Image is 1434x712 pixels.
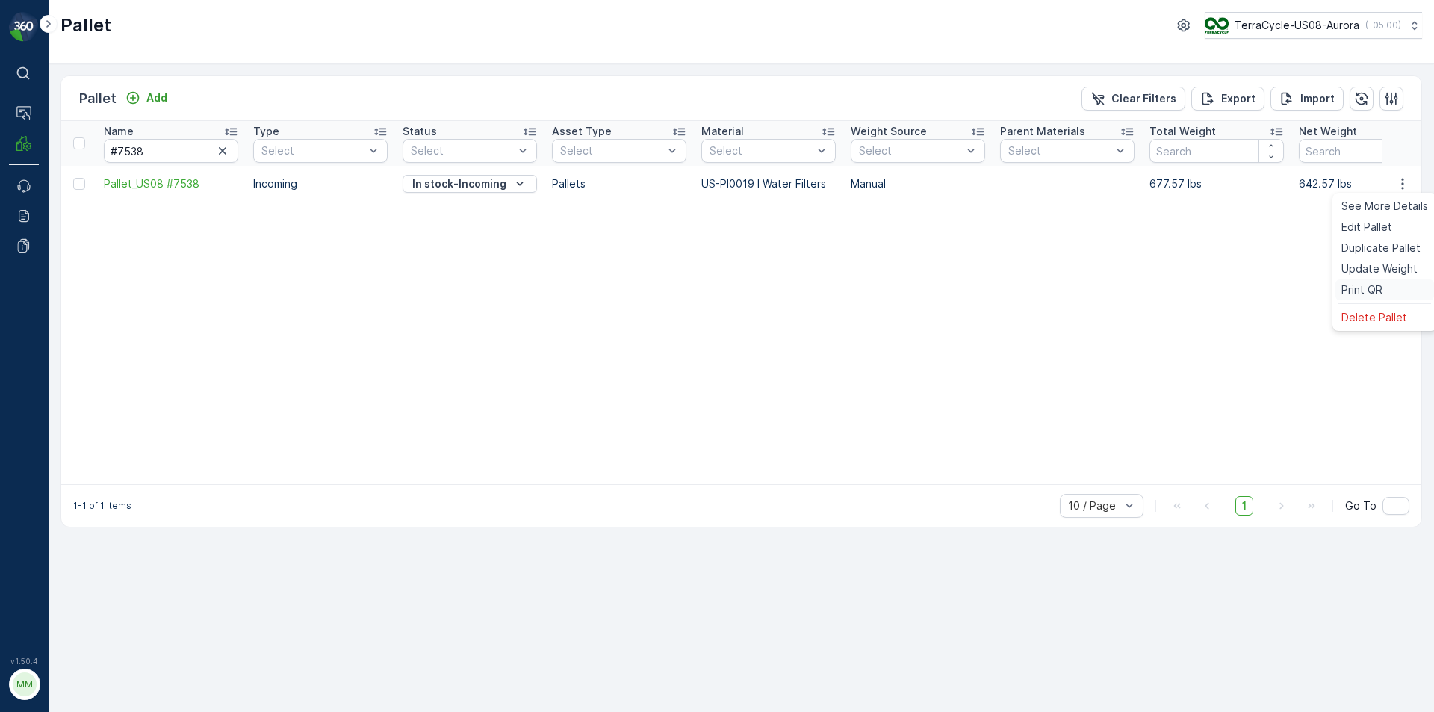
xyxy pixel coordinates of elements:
[104,124,134,139] p: Name
[60,13,111,37] p: Pallet
[1270,87,1344,111] button: Import
[13,294,84,307] span: First Weight :
[851,124,927,139] p: Weight Source
[701,124,744,139] p: Material
[1149,176,1284,191] p: 677.57 lbs
[119,89,173,107] button: Add
[9,12,39,42] img: logo
[13,672,37,696] div: MM
[261,143,364,158] p: Select
[84,294,110,307] span: 0 lbs
[13,344,83,356] span: Net Amount :
[411,143,514,158] p: Select
[79,270,84,282] span: -
[643,13,789,31] p: 1ZB799H29007714767A
[92,319,238,332] span: US-PI0007 I Contact Lenses
[13,319,92,332] span: Material Type :
[1008,143,1111,158] p: Select
[13,245,49,258] span: Name :
[104,176,238,191] a: Pallet_US08 #7538
[1149,124,1216,139] p: Total Weight
[253,124,279,139] p: Type
[701,176,836,191] p: US-PI0019 I Water Filters
[104,139,238,163] input: Search
[552,176,686,191] p: Pallets
[1341,241,1421,256] span: Duplicate Pallet
[552,124,612,139] p: Asset Type
[1191,87,1264,111] button: Export
[1341,199,1428,214] span: See More Details
[1235,496,1253,516] span: 1
[1299,124,1357,139] p: Net Weight
[9,669,39,700] button: MM
[1341,220,1392,235] span: Edit Pallet
[403,124,437,139] p: Status
[13,270,79,282] span: Arrive Date :
[1300,91,1335,106] p: Import
[1000,124,1085,139] p: Parent Materials
[73,178,85,190] div: Toggle Row Selected
[851,176,985,191] p: Manual
[1341,310,1407,325] span: Delete Pallet
[1345,498,1376,513] span: Go To
[1341,261,1418,276] span: Update Weight
[1365,19,1401,31] p: ( -05:00 )
[1149,139,1284,163] input: Search
[1335,238,1434,259] a: Duplicate Pallet
[1235,18,1359,33] p: TerraCycle-US08-Aurora
[1221,91,1255,106] p: Export
[1299,139,1433,163] input: Search
[84,368,109,381] span: 0 lbs
[412,176,506,191] p: In stock-Incoming
[79,88,117,109] p: Pallet
[9,657,39,666] span: v 1.50.4
[1335,217,1434,238] a: Edit Pallet
[859,143,962,158] p: Select
[1111,91,1176,106] p: Clear Filters
[49,245,173,258] span: 1ZB799H29007714767A
[1081,87,1185,111] button: Clear Filters
[253,176,388,191] p: Incoming
[1335,196,1434,217] a: See More Details
[13,368,84,381] span: Last Weight :
[1341,282,1382,297] span: Print QR
[73,500,131,512] p: 1-1 of 1 items
[83,344,108,356] span: 0 lbs
[710,143,813,158] p: Select
[403,175,537,193] button: In stock-Incoming
[1299,176,1433,191] p: 642.57 lbs
[1205,17,1229,34] img: image_ci7OI47.png
[560,143,663,158] p: Select
[1205,12,1422,39] button: TerraCycle-US08-Aurora(-05:00)
[146,90,167,105] p: Add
